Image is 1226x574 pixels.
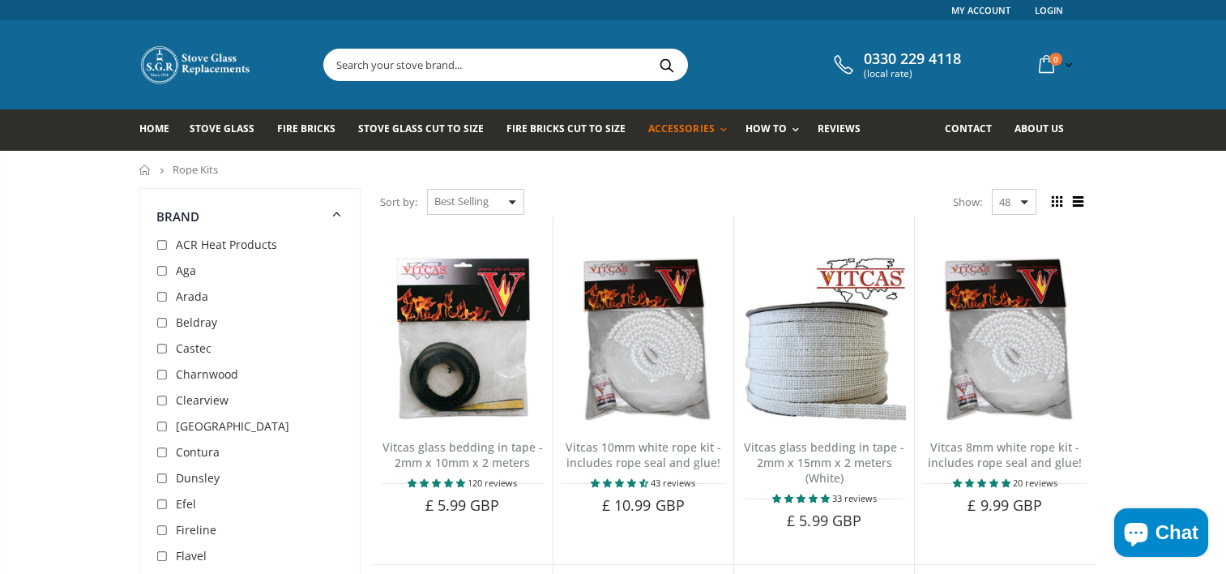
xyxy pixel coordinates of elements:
[818,122,861,135] span: Reviews
[745,109,807,151] a: How To
[953,477,1013,489] span: 4.90 stars
[277,122,335,135] span: Fire Bricks
[139,45,253,85] img: Stove Glass Replacement
[648,122,714,135] span: Accessories
[176,418,289,434] span: [GEOGRAPHIC_DATA]
[176,366,238,382] span: Charnwood
[953,189,982,215] span: Show:
[358,122,484,135] span: Stove Glass Cut To Size
[176,548,207,563] span: Flavel
[176,444,220,460] span: Contura
[1109,508,1213,561] inbox-online-store-chat: Shopify online store chat
[928,439,1082,470] a: Vitcas 8mm white rope kit - includes rope seal and glue!
[190,122,254,135] span: Stove Glass
[649,49,686,80] button: Search
[968,495,1042,515] span: £ 9.99 GBP
[651,477,695,489] span: 43 reviews
[380,188,417,216] span: Sort by:
[425,495,500,515] span: £ 5.99 GBP
[1049,193,1066,211] span: Grid view
[1070,193,1087,211] span: List view
[1013,477,1057,489] span: 20 reviews
[176,496,196,512] span: Efel
[1015,109,1076,151] a: About us
[381,257,545,421] img: Vitcas stove glass bedding in tape
[324,49,869,80] input: Search your stove brand...
[277,109,348,151] a: Fire Bricks
[864,68,961,79] span: (local rate)
[156,208,200,225] span: Brand
[176,470,220,486] span: Dunsley
[190,109,267,151] a: Stove Glass
[176,341,211,356] span: Castec
[176,392,229,408] span: Clearview
[591,477,651,489] span: 4.67 stars
[832,492,877,504] span: 33 reviews
[173,162,218,177] span: Rope Kits
[566,439,721,470] a: Vitcas 10mm white rope kit - includes rope seal and glue!
[830,50,961,79] a: 0330 229 4118 (local rate)
[506,109,638,151] a: Fire Bricks Cut To Size
[176,237,277,252] span: ACR Heat Products
[176,315,217,330] span: Beldray
[176,289,208,304] span: Arada
[648,109,734,151] a: Accessories
[923,257,1087,421] img: Vitcas white rope, glue and gloves kit 8mm
[744,439,904,486] a: Vitcas glass bedding in tape - 2mm x 15mm x 2 meters (White)
[772,492,832,504] span: 4.88 stars
[382,439,543,470] a: Vitcas glass bedding in tape - 2mm x 10mm x 2 meters
[176,263,196,278] span: Aga
[818,109,873,151] a: Reviews
[468,477,517,489] span: 120 reviews
[358,109,496,151] a: Stove Glass Cut To Size
[139,122,169,135] span: Home
[506,122,626,135] span: Fire Bricks Cut To Size
[1049,53,1062,66] span: 0
[945,109,1004,151] a: Contact
[602,495,685,515] span: £ 10.99 GBP
[139,165,152,175] a: Home
[408,477,468,489] span: 4.85 stars
[139,109,182,151] a: Home
[864,50,961,68] span: 0330 229 4118
[1032,49,1076,80] a: 0
[945,122,992,135] span: Contact
[787,511,861,530] span: £ 5.99 GBP
[742,257,906,421] img: Vitcas stove glass bedding in tape
[745,122,787,135] span: How To
[176,522,216,538] span: Fireline
[562,257,725,421] img: Vitcas white rope, glue and gloves kit 10mm
[1015,122,1064,135] span: About us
